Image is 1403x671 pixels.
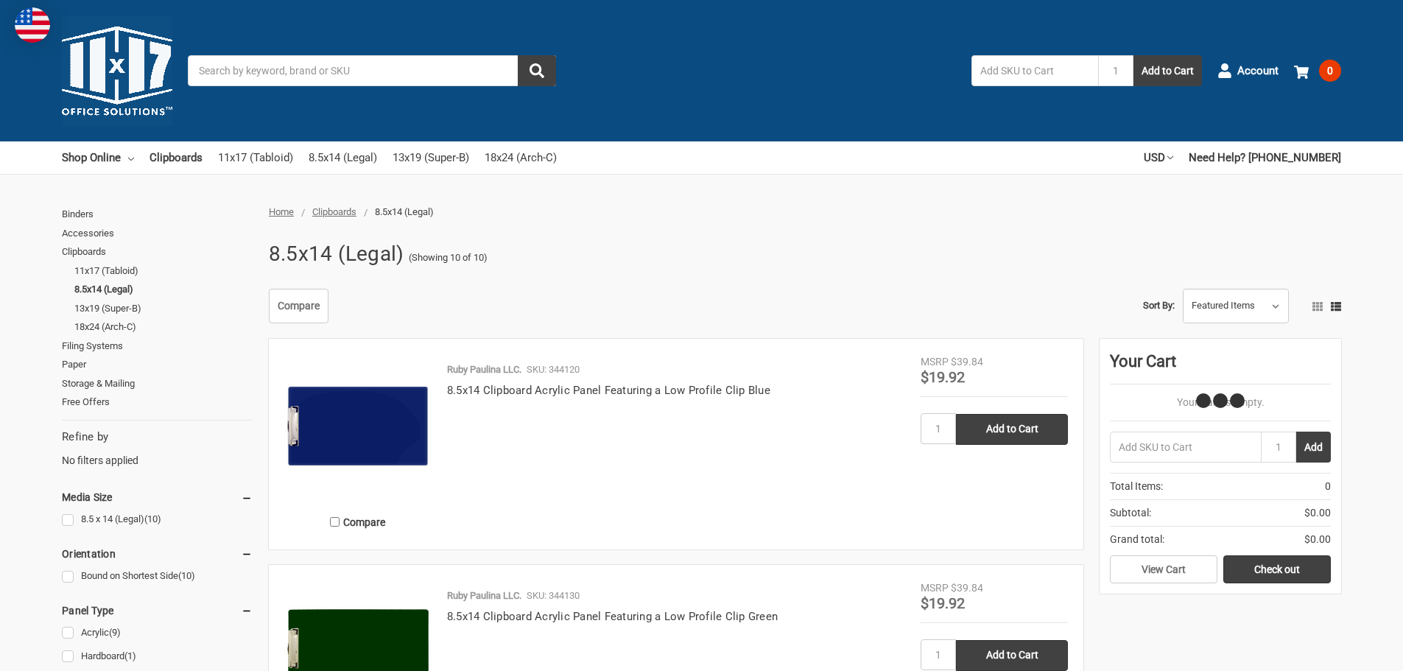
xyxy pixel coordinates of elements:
[921,580,949,596] div: MSRP
[62,566,253,586] a: Bound on Shortest Side
[527,362,580,377] p: SKU: 344120
[1281,631,1403,671] iframe: Google Customer Reviews
[62,602,253,619] h5: Panel Type
[1110,349,1331,384] div: Your Cart
[309,141,377,174] a: 8.5x14 (Legal)
[956,414,1068,445] input: Add to Cart
[447,362,521,377] p: Ruby Paulina LLC.
[62,205,253,224] a: Binders
[951,356,983,368] span: $39.84
[150,141,203,174] a: Clipboards
[921,594,965,612] span: $19.92
[218,141,293,174] a: 11x17 (Tabloid)
[62,429,253,468] div: No filters applied
[921,354,949,370] div: MSRP
[178,570,195,581] span: (10)
[1304,505,1331,521] span: $0.00
[62,545,253,563] h5: Orientation
[74,299,253,318] a: 13x19 (Super-B)
[62,393,253,412] a: Free Offers
[62,242,253,261] a: Clipboards
[269,206,294,217] a: Home
[1144,141,1173,174] a: USD
[269,235,404,273] h1: 8.5x14 (Legal)
[62,337,253,356] a: Filing Systems
[375,206,434,217] span: 8.5x14 (Legal)
[447,384,770,397] a: 8.5x14 Clipboard Acrylic Panel Featuring a Low Profile Clip Blue
[144,513,161,524] span: (10)
[409,250,488,265] span: (Showing 10 of 10)
[15,7,50,43] img: duty and tax information for United States
[1110,479,1163,494] span: Total Items:
[1223,555,1331,583] a: Check out
[284,354,432,502] img: 8.5x14 Clipboard Acrylic Panel Featuring a Low Profile Clip Blue
[62,429,253,446] h5: Refine by
[62,15,172,126] img: 11x17.com
[74,261,253,281] a: 11x17 (Tabloid)
[62,623,253,643] a: Acrylic
[1304,532,1331,547] span: $0.00
[1133,55,1202,86] button: Add to Cart
[269,289,328,324] a: Compare
[62,510,253,530] a: 8.5 x 14 (Legal)
[62,374,253,393] a: Storage & Mailing
[527,589,580,603] p: SKU: 344130
[393,141,469,174] a: 13x19 (Super-B)
[284,510,432,534] label: Compare
[62,355,253,374] a: Paper
[62,141,134,174] a: Shop Online
[109,627,121,638] span: (9)
[1110,555,1217,583] a: View Cart
[1296,432,1331,463] button: Add
[74,317,253,337] a: 18x24 (Arch-C)
[1237,63,1279,80] span: Account
[62,647,253,667] a: Hardboard
[921,368,965,386] span: $19.92
[1110,395,1331,410] p: Your Cart Is Empty.
[74,280,253,299] a: 8.5x14 (Legal)
[1325,479,1331,494] span: 0
[1319,60,1341,82] span: 0
[1110,532,1164,547] span: Grand total:
[62,224,253,243] a: Accessories
[312,206,356,217] a: Clipboards
[1294,52,1341,90] a: 0
[485,141,557,174] a: 18x24 (Arch-C)
[188,55,556,86] input: Search by keyword, brand or SKU
[1110,432,1261,463] input: Add SKU to Cart
[1110,505,1151,521] span: Subtotal:
[330,517,340,527] input: Compare
[1143,295,1175,317] label: Sort By:
[971,55,1098,86] input: Add SKU to Cart
[951,582,983,594] span: $39.84
[124,650,136,661] span: (1)
[62,488,253,506] h5: Media Size
[447,610,778,623] a: 8.5x14 Clipboard Acrylic Panel Featuring a Low Profile Clip Green
[1217,52,1279,90] a: Account
[1189,141,1341,174] a: Need Help? [PHONE_NUMBER]
[956,640,1068,671] input: Add to Cart
[447,589,521,603] p: Ruby Paulina LLC.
